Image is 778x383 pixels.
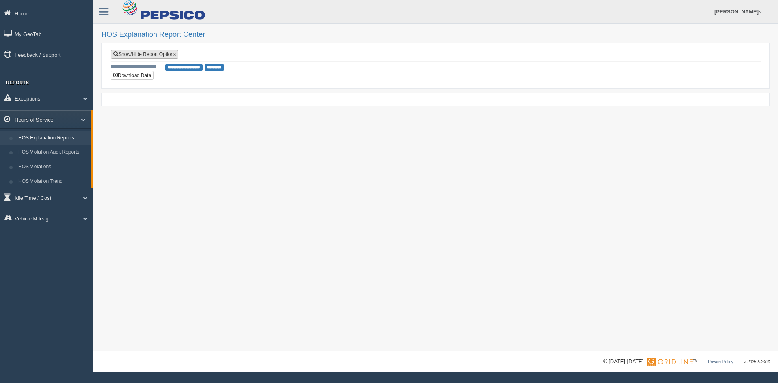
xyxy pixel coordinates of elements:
[15,174,91,189] a: HOS Violation Trend
[15,131,91,145] a: HOS Explanation Reports
[111,50,178,59] a: Show/Hide Report Options
[101,31,770,39] h2: HOS Explanation Report Center
[111,71,154,80] button: Download Data
[744,359,770,364] span: v. 2025.5.2403
[15,160,91,174] a: HOS Violations
[647,358,693,366] img: Gridline
[603,357,770,366] div: © [DATE]-[DATE] - ™
[15,145,91,160] a: HOS Violation Audit Reports
[708,359,733,364] a: Privacy Policy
